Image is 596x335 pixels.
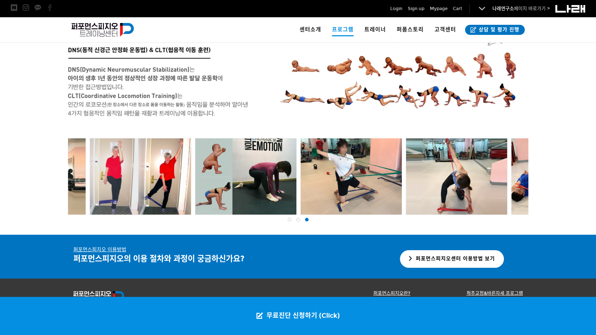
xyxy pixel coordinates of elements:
strong: 나래연구소 [492,6,514,12]
strong: 퍼포먼스피지오의 이용 절차와 과정이 궁금하신가요? [73,254,245,263]
a: 척추교정&바른자세 프로그램 [467,290,523,296]
a: 퍼포먼스피지오센터 이용방법 보기 [400,250,504,268]
span: 트레이너 [364,26,386,33]
a: 퍼포먼스피지오란? [373,290,410,296]
a: 트레이너 [359,17,391,42]
u: 퍼포먼스피지오 이용방법 [73,247,126,253]
a: 프로그램 [327,17,359,42]
a: Login [390,5,402,12]
span: 퍼폼스토리 [397,26,424,33]
span: 상담 및 평가 진행 [477,26,519,33]
span: 고객센터 [435,26,456,33]
img: 퍼포먼스피지오 트레이닝센터 로고 [73,291,124,302]
a: 상담 및 평가 진행 [465,25,525,35]
a: Sign up [408,5,424,12]
span: 센터소개 [300,26,321,33]
a: 무료진단 신청하기 (Click) [249,297,347,335]
a: Cart [453,5,462,12]
a: 센터소개 [294,17,327,42]
span: 프로그램 [332,24,354,36]
a: 나래연구소페이지 바로가기 > [492,6,550,12]
a: Mypage [430,5,447,12]
a: 고객센터 [429,17,461,42]
a: 퍼폼스토리 [391,17,429,42]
